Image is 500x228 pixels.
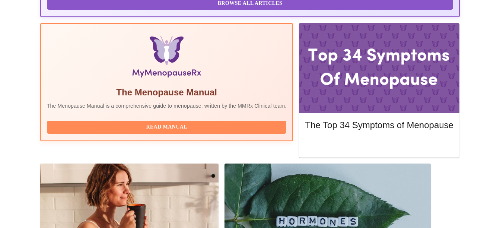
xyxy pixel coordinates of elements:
h5: The Menopause Manual [47,86,287,98]
span: Read More [312,140,446,149]
span: Read Manual [54,123,279,132]
button: Read Manual [47,121,287,134]
p: The Menopause Manual is a comprehensive guide to menopause, written by the MMRx Clinical team. [47,102,287,110]
a: Read Manual [47,123,289,130]
a: Read More [305,141,455,147]
button: Read More [305,138,453,151]
img: Menopause Manual [85,36,248,80]
h5: The Top 34 Symptoms of Menopause [305,119,453,131]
